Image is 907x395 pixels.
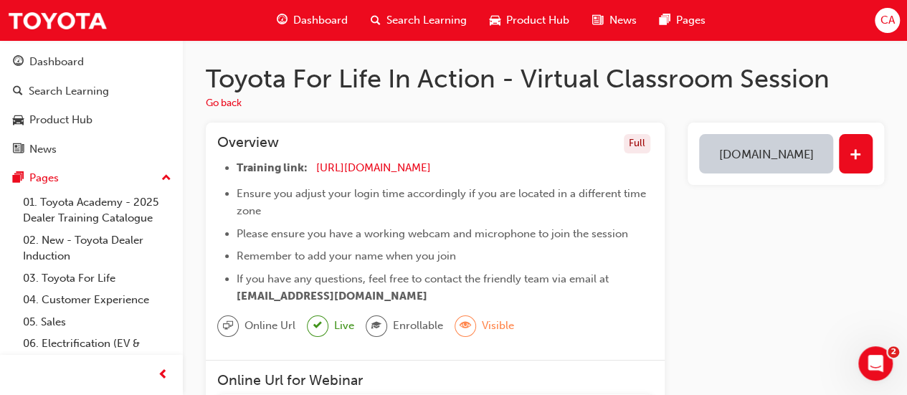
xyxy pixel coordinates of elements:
a: car-iconProduct Hub [478,6,581,35]
button: DashboardSearch LearningProduct HubNews [6,46,177,165]
div: Full [624,134,650,153]
a: Search Learning [6,78,177,105]
span: Training link: [237,161,308,174]
a: 06. Electrification (EV & Hybrid) [17,333,177,371]
span: search-icon [371,11,381,29]
button: Go back [206,95,242,112]
span: eye-icon [460,317,470,335]
h1: Toyota For Life In Action - Virtual Classroom Session [206,63,884,95]
span: car-icon [13,114,24,127]
span: pages-icon [659,11,670,29]
a: guage-iconDashboard [265,6,359,35]
iframe: Intercom live chat [858,346,893,381]
span: Search Learning [386,12,467,29]
h3: Overview [217,134,279,153]
a: pages-iconPages [647,6,716,35]
span: Please ensure you have a working webcam and microphone to join the session [237,227,628,240]
a: 05. Sales [17,311,177,333]
span: Ensure you adjust your login time accordingly if you are located in a different time zone [237,187,649,217]
span: prev-icon [158,366,168,384]
span: search-icon [13,85,23,98]
a: [URL][DOMAIN_NAME] [316,161,431,174]
span: CA [880,12,894,29]
div: Product Hub [29,112,92,128]
a: search-iconSearch Learning [359,6,478,35]
a: 03. Toyota For Life [17,267,177,290]
a: 04. Customer Experience [17,289,177,311]
button: CA [875,8,900,33]
div: Pages [29,170,59,186]
span: plus-icon [850,148,862,163]
span: news-icon [592,11,603,29]
span: guage-icon [13,56,24,69]
span: Dashboard [293,12,348,29]
span: graduationCap-icon [371,317,381,335]
a: News [6,136,177,163]
img: Trak [7,4,108,37]
a: Product Hub [6,107,177,133]
a: 02. New - Toyota Dealer Induction [17,229,177,267]
span: tick-icon [313,317,322,335]
span: news-icon [13,143,24,156]
a: Dashboard [6,49,177,75]
span: Pages [675,12,705,29]
span: sessionType_ONLINE_URL-icon [223,317,233,335]
h3: Online Url for Webinar [217,372,653,389]
a: news-iconNews [581,6,647,35]
div: News [29,141,57,158]
span: If you have any questions, feel free to contact the friendly team via email at [237,272,609,285]
div: Search Learning [29,83,109,100]
span: Product Hub [506,12,569,29]
a: 01. Toyota Academy - 2025 Dealer Training Catalogue [17,191,177,229]
span: pages-icon [13,172,24,185]
div: Dashboard [29,54,84,70]
span: up-icon [161,169,171,188]
span: Visible [482,318,514,334]
span: [EMAIL_ADDRESS][DOMAIN_NAME] [237,290,427,303]
button: Pages [6,165,177,191]
span: News [609,12,636,29]
button: plus-icon [839,134,873,173]
button: [DOMAIN_NAME] [699,134,833,173]
span: Online Url [244,318,295,334]
span: Live [334,318,354,334]
span: Enrollable [393,318,443,334]
span: 2 [888,346,899,358]
span: guage-icon [277,11,288,29]
span: car-icon [490,11,500,29]
span: Remember to add your name when you join [237,249,456,262]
